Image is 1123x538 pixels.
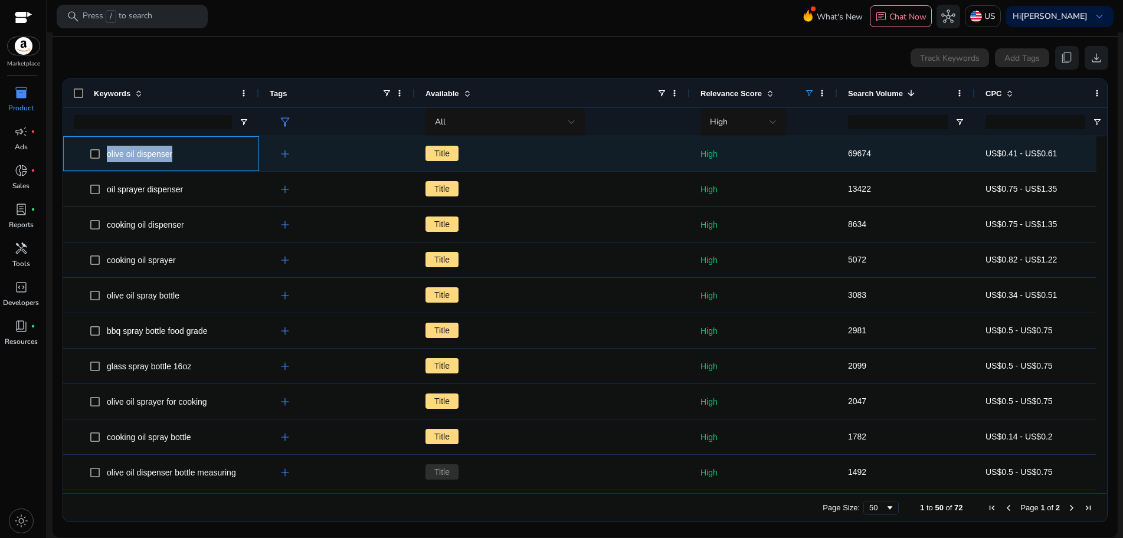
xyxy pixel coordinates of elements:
[14,241,28,255] span: handyman
[31,324,35,329] span: fiber_manual_record
[278,288,292,303] span: add
[848,115,948,129] input: Search Volume Filter Input
[848,432,866,441] span: 1782
[106,10,116,23] span: /
[425,287,459,303] span: Title
[1067,503,1076,513] div: Next Page
[986,361,1053,370] span: US$0.5 - US$0.75
[986,326,1053,335] span: US$0.5 - US$0.75
[278,218,292,232] span: add
[848,89,903,98] span: Search Volume
[8,37,40,55] img: amazon.svg
[425,252,459,267] span: Title
[848,361,866,370] span: 2099
[107,362,191,371] span: glass spray bottle 16oz
[1092,9,1106,24] span: keyboard_arrow_down
[700,319,827,343] p: High
[14,124,28,139] span: campaign
[1004,503,1013,513] div: Previous Page
[970,11,982,22] img: us.svg
[1047,503,1053,512] span: of
[278,430,292,444] span: add
[875,11,887,23] span: chat
[278,324,292,338] span: add
[31,168,35,173] span: fiber_manual_record
[700,284,827,308] p: High
[1021,11,1088,22] b: [PERSON_NAME]
[3,297,39,308] p: Developers
[107,397,207,406] span: olive oil sprayer for cooking
[986,255,1057,264] span: US$0.82 - US$1.22
[107,291,179,300] span: olive oil spray bottle
[986,432,1053,441] span: US$0.14 - US$0.2
[14,514,28,528] span: light_mode
[700,142,827,166] p: High
[1056,503,1060,512] span: 2
[278,182,292,196] span: add
[107,432,191,442] span: cooking oil spray bottle
[984,6,996,27] p: US
[955,117,964,127] button: Open Filter Menu
[869,503,885,512] div: 50
[278,115,292,129] span: filter_alt
[710,116,728,127] span: High
[848,219,866,229] span: 8634
[278,395,292,409] span: add
[926,503,933,512] span: to
[863,501,899,515] div: Page Size
[425,429,459,444] span: Title
[848,396,866,406] span: 2047
[954,503,962,512] span: 72
[14,86,28,100] span: inventory_2
[1089,51,1104,65] span: download
[848,184,871,193] span: 13422
[15,142,28,152] p: Ads
[700,461,827,485] p: High
[7,60,40,68] p: Marketplace
[848,467,866,477] span: 1492
[848,255,866,264] span: 5072
[74,115,232,129] input: Keywords Filter Input
[986,149,1057,158] span: US$0.41 - US$0.61
[700,213,827,237] p: High
[425,323,459,338] span: Title
[848,326,866,335] span: 2981
[1085,46,1108,70] button: download
[848,149,871,158] span: 69674
[425,146,459,161] span: Title
[31,129,35,134] span: fiber_manual_record
[1013,12,1088,21] p: Hi
[700,390,827,414] p: High
[823,503,860,512] div: Page Size:
[107,149,172,159] span: olive oil dispenser
[270,89,287,98] span: Tags
[986,115,1085,129] input: CPC Filter Input
[278,147,292,161] span: add
[14,280,28,294] span: code_blocks
[31,207,35,212] span: fiber_manual_record
[700,89,762,98] span: Relevance Score
[1020,503,1038,512] span: Page
[107,326,207,336] span: bbq spray bottle food grade
[870,5,932,28] button: chatChat Now
[278,465,292,480] span: add
[5,336,38,347] p: Resources
[941,9,955,24] span: hub
[986,467,1053,477] span: US$0.5 - US$0.75
[12,181,30,191] p: Sales
[425,181,459,196] span: Title
[986,184,1057,193] span: US$0.75 - US$1.35
[14,202,28,216] span: lab_profile
[83,10,152,23] p: Press to search
[425,89,459,98] span: Available
[107,220,184,229] span: cooking oil dispenser
[1092,117,1102,127] button: Open Filter Menu
[700,248,827,273] p: High
[986,219,1057,229] span: US$0.75 - US$1.35
[817,6,863,27] span: What's New
[107,255,176,265] span: cooking oil sprayer
[425,393,459,409] span: Title
[425,464,459,480] span: Title
[278,253,292,267] span: add
[425,358,459,373] span: Title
